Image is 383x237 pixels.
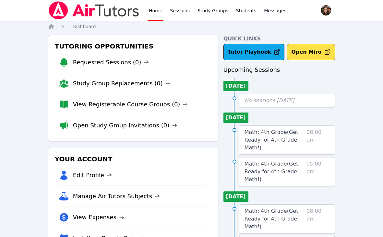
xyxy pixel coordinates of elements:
[73,121,177,130] a: Open Study Group Invitations (0)
[73,100,188,109] a: View Registerable Course Groups (0)
[306,160,330,183] span: 05:00 pm
[54,40,213,52] h3: Tutoring Opportunities
[48,23,335,30] nav: Breadcrumb
[245,207,304,231] a: Math: 4th Grade(Get Ready for 4th Grade Math!)
[245,129,298,151] span: Math: 4th Grade ( Get Ready for 4th Grade Math! )
[223,35,335,43] h4: Quick Links
[245,97,294,103] span: No sessions [DATE]
[287,44,335,60] button: Open Miro
[223,44,285,60] a: Tutor Playbook
[264,7,286,14] span: Messages
[71,24,96,29] span: Dashboard
[73,79,171,88] a: Study Group Replacements (0)
[48,1,140,19] img: Air Tutors
[223,65,335,74] h3: Upcoming Sessions
[306,128,329,152] span: 08:00 am
[245,208,298,230] span: Math: 4th Grade ( Get Ready for 4th Grade Math! )
[245,161,298,182] span: Math: 4th Grade ( Get Ready for 4th Grade Math! )
[73,58,149,67] a: Requested Sessions (0)
[73,192,160,201] a: Manage Air Tutors Subjects
[223,191,248,202] li: [DATE]
[245,128,304,152] a: Math: 4th Grade(Get Ready for 4th Grade Math!)
[223,81,248,91] li: [DATE]
[73,213,124,222] a: View Expenses
[306,207,329,231] span: 08:00 am
[71,23,96,30] a: Dashboard
[245,160,304,183] a: Math: 4th Grade(Get Ready for 4th Grade Math!)
[73,171,112,180] a: Edit Profile
[54,153,213,165] h3: Your Account
[223,113,248,123] li: [DATE]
